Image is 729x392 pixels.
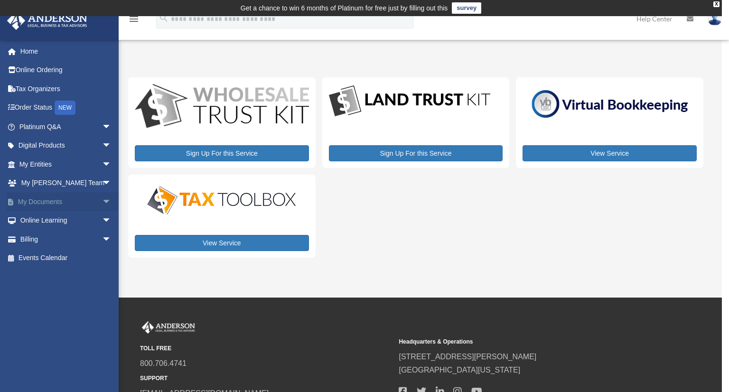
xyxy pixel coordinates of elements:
[329,145,503,161] a: Sign Up For this Service
[399,366,520,374] a: [GEOGRAPHIC_DATA][US_STATE]
[241,2,448,14] div: Get a chance to win 6 months of Platinum for free just by filling out this
[399,337,651,347] small: Headquarters & Operations
[7,42,126,61] a: Home
[128,17,140,25] a: menu
[102,174,121,193] span: arrow_drop_down
[102,192,121,212] span: arrow_drop_down
[128,13,140,25] i: menu
[7,174,126,193] a: My [PERSON_NAME] Teamarrow_drop_down
[708,12,722,26] img: User Pic
[135,84,309,130] img: WS-Trust-Kit-lgo-1.jpg
[140,373,392,383] small: SUPPORT
[7,117,126,136] a: Platinum Q&Aarrow_drop_down
[102,155,121,174] span: arrow_drop_down
[7,136,121,155] a: Digital Productsarrow_drop_down
[7,98,126,118] a: Order StatusNEW
[7,192,126,211] a: My Documentsarrow_drop_down
[140,321,197,334] img: Anderson Advisors Platinum Portal
[7,155,126,174] a: My Entitiesarrow_drop_down
[7,230,126,249] a: Billingarrow_drop_down
[135,235,309,251] a: View Service
[140,359,187,367] a: 800.706.4741
[55,101,75,115] div: NEW
[102,230,121,249] span: arrow_drop_down
[523,145,697,161] a: View Service
[102,136,121,156] span: arrow_drop_down
[7,211,126,230] a: Online Learningarrow_drop_down
[140,344,392,354] small: TOLL FREE
[102,117,121,137] span: arrow_drop_down
[7,249,126,268] a: Events Calendar
[4,11,90,30] img: Anderson Advisors Platinum Portal
[329,84,490,119] img: LandTrust_lgo-1.jpg
[102,211,121,231] span: arrow_drop_down
[135,145,309,161] a: Sign Up For this Service
[159,13,169,23] i: search
[399,353,536,361] a: [STREET_ADDRESS][PERSON_NAME]
[452,2,481,14] a: survey
[7,61,126,80] a: Online Ordering
[713,1,720,7] div: close
[7,79,126,98] a: Tax Organizers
